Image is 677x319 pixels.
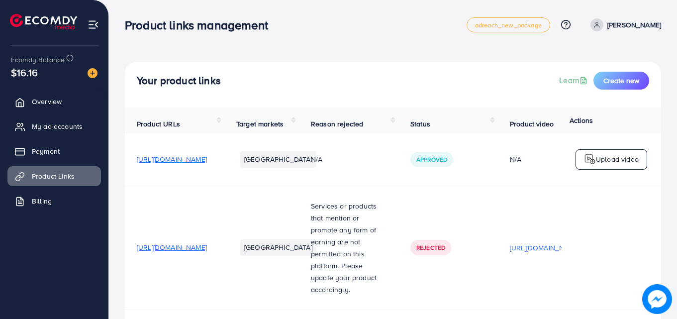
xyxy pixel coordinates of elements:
[7,92,101,111] a: Overview
[467,17,550,32] a: adreach_new_package
[240,151,316,167] li: [GEOGRAPHIC_DATA]
[10,14,77,29] img: logo
[642,284,672,314] img: image
[137,154,207,164] span: [URL][DOMAIN_NAME]
[311,119,363,129] span: Reason rejected
[125,18,276,32] h3: Product links management
[240,239,316,255] li: [GEOGRAPHIC_DATA]
[416,155,447,164] span: Approved
[593,72,649,90] button: Create new
[32,121,83,131] span: My ad accounts
[596,153,639,165] p: Upload video
[559,75,589,86] a: Learn
[7,191,101,211] a: Billing
[11,55,65,65] span: Ecomdy Balance
[137,242,207,252] span: [URL][DOMAIN_NAME]
[11,65,38,80] span: $16.16
[416,243,445,252] span: Rejected
[311,154,322,164] span: N/A
[88,68,97,78] img: image
[236,119,284,129] span: Target markets
[584,153,596,165] img: logo
[88,19,99,30] img: menu
[32,146,60,156] span: Payment
[586,18,661,31] a: [PERSON_NAME]
[510,119,554,129] span: Product video
[137,119,180,129] span: Product URLs
[510,154,580,164] div: N/A
[7,141,101,161] a: Payment
[137,75,221,87] h4: Your product links
[475,22,542,28] span: adreach_new_package
[7,116,101,136] a: My ad accounts
[603,76,639,86] span: Create new
[7,166,101,186] a: Product Links
[32,171,75,181] span: Product Links
[32,97,62,106] span: Overview
[570,115,593,125] span: Actions
[607,19,661,31] p: [PERSON_NAME]
[410,119,430,129] span: Status
[32,196,52,206] span: Billing
[311,200,387,296] p: Services or products that mention or promote any form of earning are not permitted on this platfo...
[510,242,580,254] p: [URL][DOMAIN_NAME]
